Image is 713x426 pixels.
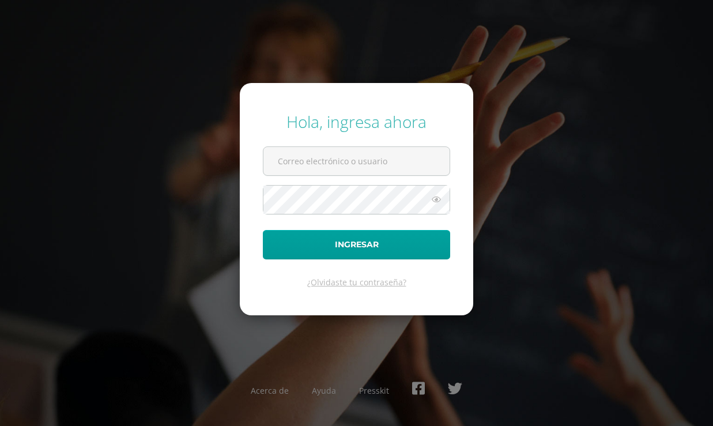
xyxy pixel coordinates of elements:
[251,385,289,396] a: Acerca de
[307,277,406,288] a: ¿Olvidaste tu contraseña?
[263,230,450,259] button: Ingresar
[359,385,389,396] a: Presskit
[263,111,450,133] div: Hola, ingresa ahora
[312,385,336,396] a: Ayuda
[263,147,450,175] input: Correo electrónico o usuario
